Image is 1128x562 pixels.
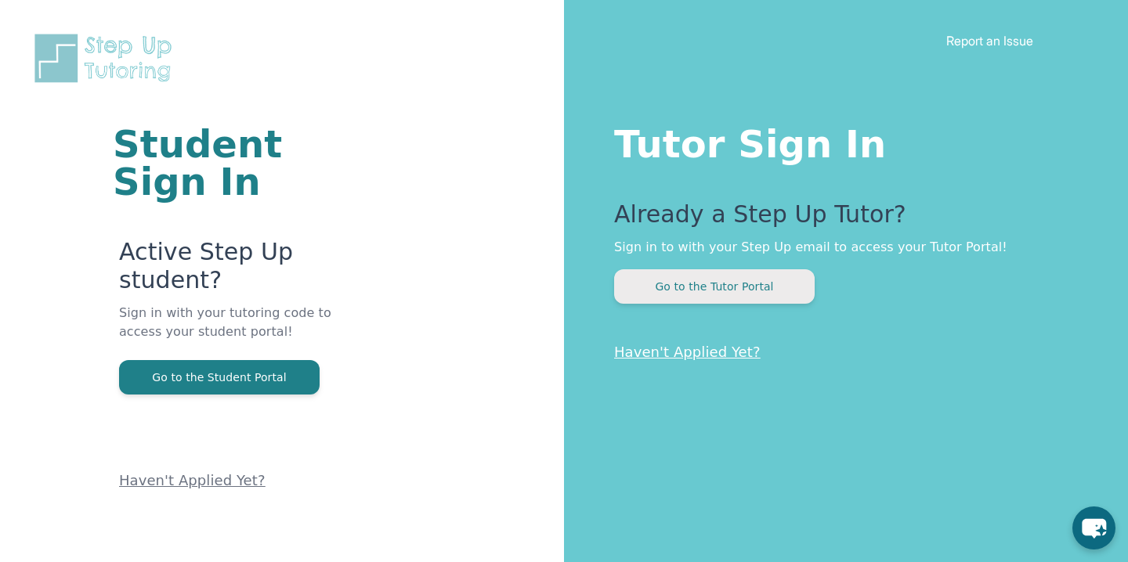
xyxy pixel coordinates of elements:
[614,344,761,360] a: Haven't Applied Yet?
[119,238,376,304] p: Active Step Up student?
[113,125,376,200] h1: Student Sign In
[31,31,182,85] img: Step Up Tutoring horizontal logo
[614,269,815,304] button: Go to the Tutor Portal
[614,279,815,294] a: Go to the Tutor Portal
[119,369,320,384] a: Go to the Student Portal
[614,119,1065,163] h1: Tutor Sign In
[119,304,376,360] p: Sign in with your tutoring code to access your student portal!
[614,238,1065,257] p: Sign in to with your Step Up email to access your Tutor Portal!
[946,33,1033,49] a: Report an Issue
[119,360,320,394] button: Go to the Student Portal
[614,200,1065,238] p: Already a Step Up Tutor?
[1072,506,1115,549] button: chat-button
[119,472,266,488] a: Haven't Applied Yet?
